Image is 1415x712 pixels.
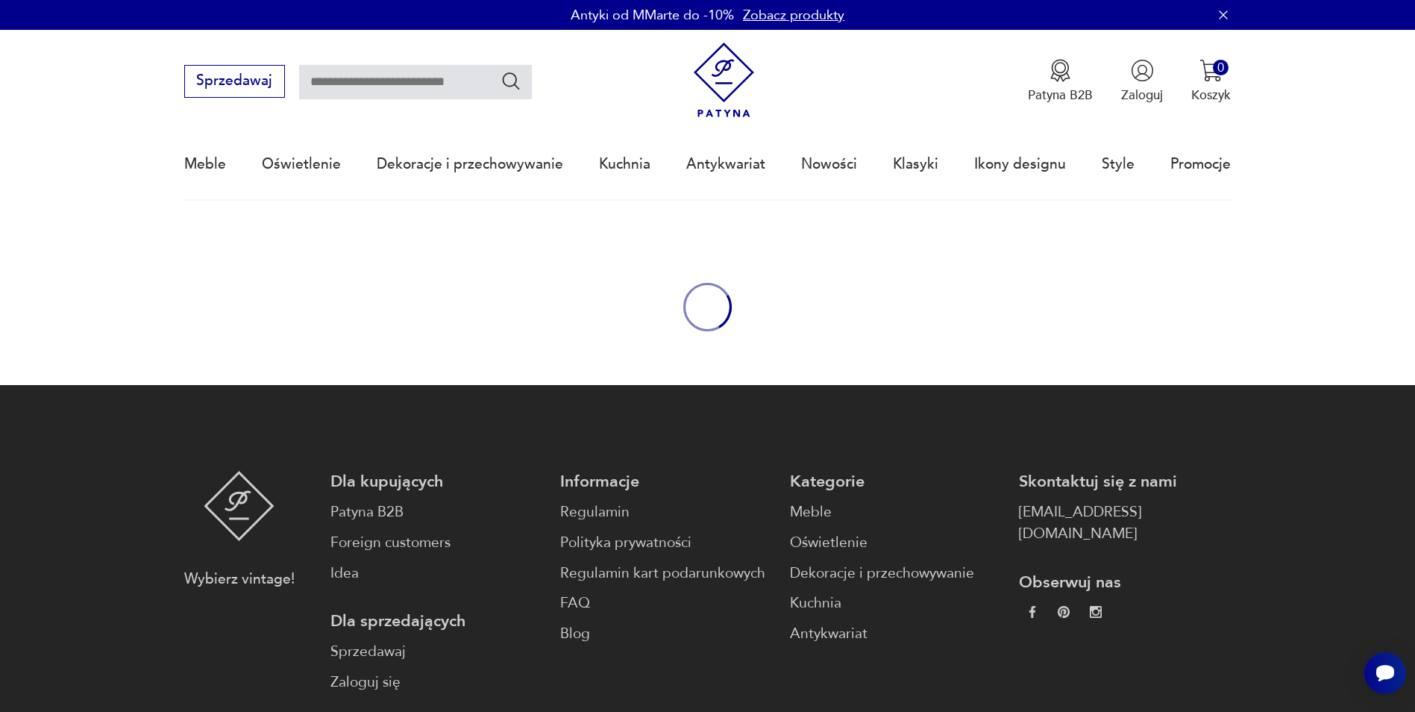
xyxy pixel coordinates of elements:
[1026,606,1038,618] img: da9060093f698e4c3cedc1453eec5031.webp
[571,6,734,25] p: Antyki od MMarte do -10%
[1049,59,1072,82] img: Ikona medalu
[790,623,1002,645] a: Antykwariat
[790,532,1002,554] a: Oświetlenie
[184,569,295,590] p: Wybierz vintage!
[1131,59,1154,82] img: Ikonka użytkownika
[501,70,522,92] button: Szukaj
[330,563,542,584] a: Idea
[330,471,542,493] p: Dla kupujących
[330,641,542,663] a: Sprzedawaj
[330,672,542,693] a: Zaloguj się
[1090,606,1102,618] img: c2fd9cf7f39615d9d6839a72ae8e59e5.webp
[1102,130,1135,199] a: Style
[1170,130,1231,199] a: Promocje
[686,43,762,118] img: Patyna - sklep z meblami i dekoracjami vintage
[377,130,563,199] a: Dekoracje i przechowywanie
[204,471,274,541] img: Patyna - sklep z meblami i dekoracjami vintage
[790,563,1002,584] a: Dekoracje i przechowywanie
[790,593,1002,614] a: Kuchnia
[330,502,542,523] a: Patyna B2B
[1028,59,1093,104] a: Ikona medaluPatyna B2B
[1028,87,1093,104] p: Patyna B2B
[1191,59,1231,104] button: 0Koszyk
[1019,502,1231,545] a: [EMAIL_ADDRESS][DOMAIN_NAME]
[1364,652,1406,694] iframe: Smartsupp widget button
[743,6,844,25] a: Zobacz produkty
[686,130,765,199] a: Antykwariat
[1213,60,1229,75] div: 0
[560,563,772,584] a: Regulamin kart podarunkowych
[330,610,542,632] p: Dla sprzedających
[560,532,772,554] a: Polityka prywatności
[1028,59,1093,104] button: Patyna B2B
[330,532,542,554] a: Foreign customers
[1019,572,1231,593] p: Obserwuj nas
[1019,471,1231,493] p: Skontaktuj się z nami
[184,76,285,88] a: Sprzedawaj
[560,471,772,493] p: Informacje
[184,65,285,98] button: Sprzedawaj
[974,130,1066,199] a: Ikony designu
[1058,606,1070,618] img: 37d27d81a828e637adc9f9cb2e3d3a8a.webp
[1191,87,1231,104] p: Koszyk
[184,130,226,199] a: Meble
[790,471,1002,493] p: Kategorie
[801,130,857,199] a: Nowości
[560,502,772,523] a: Regulamin
[599,130,650,199] a: Kuchnia
[560,623,772,645] a: Blog
[1121,59,1163,104] button: Zaloguj
[262,130,341,199] a: Oświetlenie
[1121,87,1163,104] p: Zaloguj
[790,502,1002,523] a: Meble
[1199,59,1223,82] img: Ikona koszyka
[893,130,938,199] a: Klasyki
[560,593,772,614] a: FAQ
